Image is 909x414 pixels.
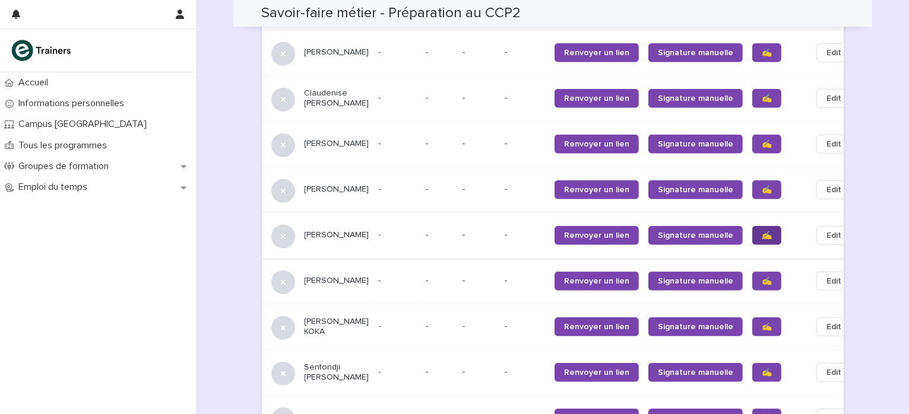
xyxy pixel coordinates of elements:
span: Renvoyer un lien [564,368,629,377]
span: ✍️ [762,49,772,57]
p: - [426,136,430,149]
p: Sentondji [PERSON_NAME] [305,362,369,383]
a: Signature manuelle [648,135,743,154]
a: Signature manuelle [648,89,743,108]
span: Signature manuelle [658,231,733,240]
a: Renvoyer un lien [555,43,639,62]
tr: [PERSON_NAME]--- --Renvoyer un lienSignature manuelle✍️Edit [262,121,871,167]
p: - [463,276,495,286]
p: [PERSON_NAME] [305,47,369,58]
a: Signature manuelle [648,180,743,199]
a: Signature manuelle [648,226,743,245]
tr: [PERSON_NAME]--- --Renvoyer un lienSignature manuelle✍️Edit [262,212,871,258]
span: ✍️ [762,323,772,331]
p: [PERSON_NAME] [305,139,369,149]
p: - [505,321,545,332]
p: - [505,139,545,149]
p: Emploi du temps [14,181,97,193]
p: - [379,47,416,58]
p: - [426,365,430,377]
span: Edit [826,367,841,378]
p: - [505,184,545,195]
a: Renvoyer un lien [555,317,639,336]
p: - [463,230,495,240]
a: Signature manuelle [648,43,743,62]
span: Signature manuelle [658,277,733,285]
a: Signature manuelle [648,363,743,382]
a: ✍️ [752,272,781,291]
span: ✍️ [762,186,772,194]
p: - [426,91,430,103]
p: - [463,47,495,58]
p: - [505,47,545,58]
span: Edit [826,93,841,104]
button: Edit [816,363,851,382]
p: - [505,367,545,377]
a: ✍️ [752,317,781,336]
p: - [426,45,430,58]
h2: Savoir-faire métier - Préparation au CCP2 [262,5,521,22]
span: Edit [826,47,841,59]
p: - [379,321,416,332]
p: - [463,367,495,377]
button: Edit [816,226,851,245]
p: - [505,276,545,286]
span: Renvoyer un lien [564,140,629,148]
p: - [379,139,416,149]
p: [PERSON_NAME] KOKA [305,317,369,337]
span: Signature manuelle [658,368,733,377]
span: Signature manuelle [658,94,733,103]
p: - [426,273,430,286]
span: Edit [826,138,841,150]
p: Campus [GEOGRAPHIC_DATA] [14,119,156,130]
tr: Claudenise [PERSON_NAME]--- --Renvoyer un lienSignature manuelle✍️Edit [262,75,871,121]
p: - [505,93,545,103]
span: Renvoyer un lien [564,277,629,285]
span: ✍️ [762,140,772,148]
p: Tous les programmes [14,140,116,151]
p: - [463,321,495,332]
a: ✍️ [752,363,781,382]
a: Renvoyer un lien [555,272,639,291]
tr: [PERSON_NAME]--- --Renvoyer un lienSignature manuelle✍️Edit [262,30,871,75]
img: K0CqGN7SDeD6s4JG8KQk [9,39,75,62]
button: Edit [816,89,851,108]
span: ✍️ [762,368,772,377]
a: Signature manuelle [648,272,743,291]
tr: [PERSON_NAME]--- --Renvoyer un lienSignature manuelle✍️Edit [262,167,871,212]
p: - [463,93,495,103]
a: ✍️ [752,226,781,245]
p: - [505,230,545,240]
span: Renvoyer un lien [564,231,629,240]
span: Renvoyer un lien [564,49,629,57]
span: ✍️ [762,231,772,240]
a: Signature manuelle [648,317,743,336]
tr: [PERSON_NAME]--- --Renvoyer un lienSignature manuelle✍️Edit [262,258,871,304]
span: ✍️ [762,94,772,103]
span: Edit [826,184,841,196]
span: Edit [826,275,841,287]
button: Edit [816,272,851,291]
p: - [379,276,416,286]
p: - [379,230,416,240]
a: Renvoyer un lien [555,363,639,382]
span: Signature manuelle [658,140,733,148]
a: Renvoyer un lien [555,226,639,245]
a: Renvoyer un lien [555,89,639,108]
a: ✍️ [752,89,781,108]
p: - [426,228,430,240]
a: Renvoyer un lien [555,180,639,199]
p: [PERSON_NAME] [305,184,369,195]
span: Renvoyer un lien [564,323,629,331]
a: Renvoyer un lien [555,135,639,154]
tr: Sentondji [PERSON_NAME]--- --Renvoyer un lienSignature manuelle✍️Edit [262,349,871,395]
a: ✍️ [752,135,781,154]
p: - [463,184,495,195]
a: ✍️ [752,43,781,62]
p: Groupes de formation [14,161,118,172]
span: Signature manuelle [658,323,733,331]
a: ✍️ [752,180,781,199]
button: Edit [816,43,851,62]
button: Edit [816,180,851,199]
p: Informations personnelles [14,98,134,109]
